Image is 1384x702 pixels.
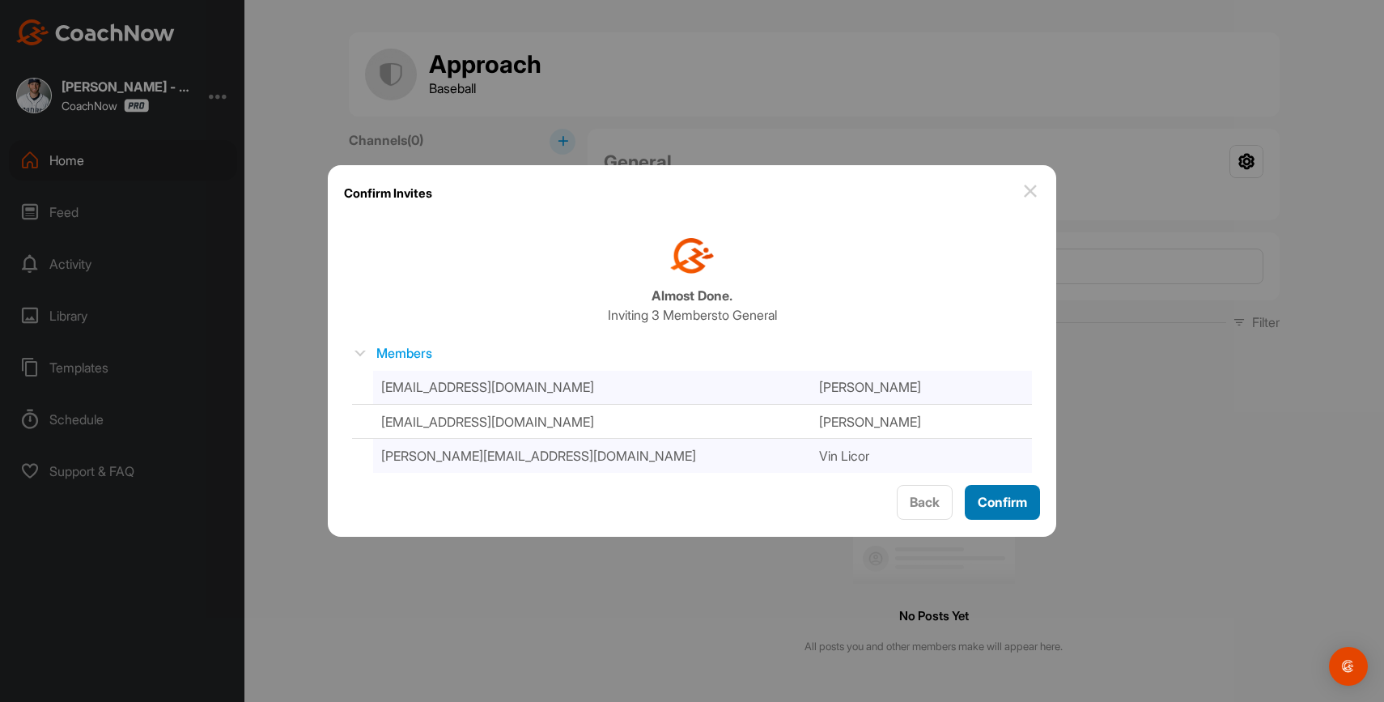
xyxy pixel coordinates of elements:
[608,305,777,325] p: Inviting 3 Members to General
[811,371,967,405] td: [PERSON_NAME]
[965,485,1040,520] button: Confirm
[373,439,811,473] td: [PERSON_NAME][EMAIL_ADDRESS][DOMAIN_NAME]
[897,485,953,520] button: Back
[1021,181,1040,201] img: close
[811,439,967,473] td: Vin Licor
[373,371,811,405] td: [EMAIL_ADDRESS][DOMAIN_NAME]
[811,405,967,439] td: [PERSON_NAME]
[670,238,715,274] img: coachnow icon
[344,181,432,205] h1: Confirm Invites
[910,494,940,510] span: Back
[352,337,1032,371] label: Members
[373,405,811,439] td: [EMAIL_ADDRESS][DOMAIN_NAME]
[1329,647,1368,686] div: Open Intercom Messenger
[652,287,732,304] b: Almost Done.
[978,494,1027,510] span: Confirm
